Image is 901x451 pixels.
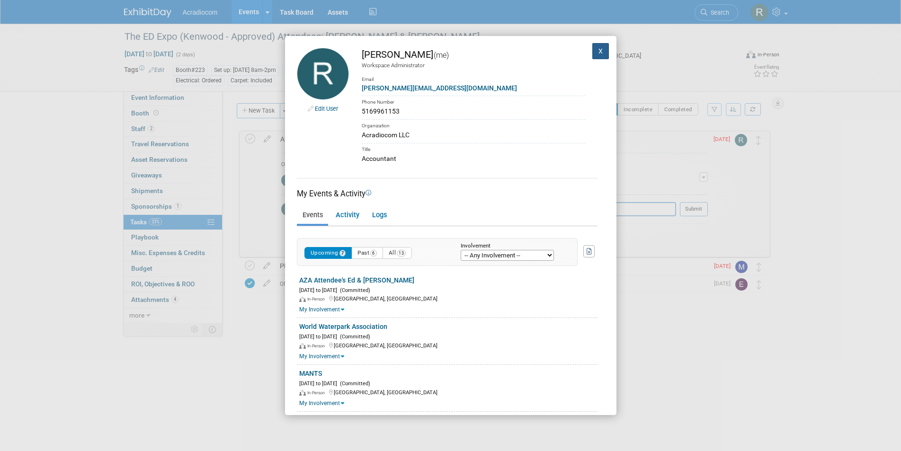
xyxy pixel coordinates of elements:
[299,323,387,330] a: World Waterpark Association
[299,400,344,407] a: My Involvement
[362,130,585,140] div: Acradiocom LLC
[330,207,365,224] a: Activity
[297,188,598,199] div: My Events & Activity
[304,247,352,259] button: Upcoming7
[307,390,328,395] span: In-Person
[307,344,328,348] span: In-Person
[297,207,328,224] a: Events
[362,154,585,164] div: Accountant
[337,380,370,387] span: (Committed)
[362,143,585,154] div: Title
[337,287,370,293] span: (Committed)
[337,334,370,340] span: (Committed)
[299,306,344,313] a: My Involvement
[299,276,414,284] a: AZA Attendee's Ed & [PERSON_NAME]
[299,343,306,349] img: In-Person Event
[362,96,585,106] div: Phone Number
[299,332,598,341] div: [DATE] to [DATE]
[362,70,585,83] div: Email
[315,105,338,112] a: Edit User
[362,48,585,62] div: [PERSON_NAME]
[299,297,306,302] img: In-Person Event
[299,370,322,377] a: MANTS
[370,250,377,256] span: 6
[592,43,609,59] button: X
[366,207,392,224] a: Logs
[299,285,598,294] div: [DATE] to [DATE]
[351,247,383,259] button: Past6
[299,341,598,350] div: [GEOGRAPHIC_DATA], [GEOGRAPHIC_DATA]
[307,297,328,301] span: In-Person
[299,379,598,388] div: [DATE] to [DATE]
[297,48,349,100] img: Ronald Tralle
[461,243,563,249] div: Involvement
[299,388,598,397] div: [GEOGRAPHIC_DATA], [GEOGRAPHIC_DATA]
[397,250,406,256] span: 13
[299,353,344,360] a: My Involvement
[299,390,306,396] img: In-Person Event
[433,51,449,60] span: (me)
[299,294,598,303] div: [GEOGRAPHIC_DATA], [GEOGRAPHIC_DATA]
[362,62,585,70] div: Workspace Administrator
[362,106,585,116] div: 5169961153
[362,119,585,130] div: Organization
[362,84,517,92] a: [PERSON_NAME][EMAIL_ADDRESS][DOMAIN_NAME]
[383,247,412,259] button: All13
[339,250,346,256] span: 7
